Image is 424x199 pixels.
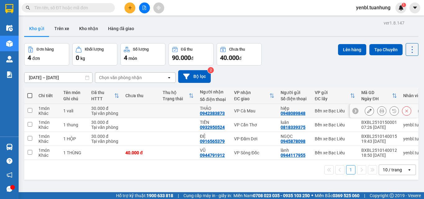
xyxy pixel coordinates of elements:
div: 1 thung [63,122,85,127]
div: Tại văn phòng [91,139,119,144]
div: ĐC giao [234,96,269,101]
input: Tìm tên, số ĐT hoặc mã đơn [34,4,107,11]
div: Đơn hàng [37,47,54,52]
button: Lên hàng [338,44,366,55]
div: Đã thu [181,47,192,52]
span: ⚪️ [311,194,313,197]
strong: 0708 023 035 - 0935 103 250 [253,193,310,198]
div: 30.000 đ [91,134,119,139]
img: solution-icon [6,71,13,78]
div: 0818339375 [281,125,305,130]
button: file-add [139,2,150,13]
span: 0 [76,54,79,61]
div: Sửa đơn hàng [365,106,374,115]
sup: 1 [402,3,406,7]
div: 1 HỘP [63,136,85,141]
button: caret-down [409,2,420,13]
img: logo-vxr [5,4,13,13]
strong: 1900 633 818 [147,193,173,198]
div: 19:43 [DATE] [361,139,397,144]
span: Cung cấp máy in - giấy in: [183,192,232,199]
button: Chưa thu40.000đ [217,43,262,66]
div: Thu hộ [163,90,189,95]
div: Mã GD [361,90,392,95]
button: Hàng đã giao [103,21,139,36]
span: đơn [32,56,40,61]
span: | [178,192,179,199]
div: Chi tiết [38,93,57,98]
div: luân [281,120,309,125]
div: 0916565379 [200,139,225,144]
sup: 2 [208,67,214,73]
div: Bến xe Bạc Liêu [315,136,355,141]
button: 1 [346,165,355,174]
th: Toggle SortBy [160,88,197,104]
span: Miền Bắc [315,192,359,199]
th: Toggle SortBy [231,88,277,104]
div: lành [281,148,309,153]
span: kg [80,56,85,61]
div: Số lượng [133,47,149,52]
img: warehouse-icon [6,40,13,47]
div: 0932950524 [200,125,225,130]
div: THẢO [200,106,228,111]
div: 1 món [38,134,57,139]
span: file-add [142,6,147,10]
span: đ [191,56,193,61]
button: Số lượng4món [120,43,165,66]
button: Khối lượng0kg [72,43,117,66]
div: ĐỆ [200,134,228,139]
div: Số điện thoại [200,97,228,102]
span: environment [36,15,41,20]
div: Ghi chú [63,96,85,101]
img: icon-new-feature [398,5,404,11]
span: phone [36,23,41,28]
div: Chưa thu [125,93,156,98]
div: Chưa thu [229,47,245,52]
div: 30.000 đ [91,106,119,111]
div: 1 món [38,106,57,111]
button: Đã thu90.000đ [169,43,214,66]
div: Số điện thoại [281,96,309,101]
div: BXBL2510150001 [361,120,397,125]
span: 4 [124,54,127,61]
div: Chọn văn phòng nhận [99,75,142,81]
div: TIẾN [200,120,228,125]
span: Miền Nam [233,192,310,199]
div: Khác [38,125,57,130]
strong: 0369 525 060 [333,193,359,198]
span: copyright [390,193,394,198]
th: Toggle SortBy [88,88,122,104]
div: HTTT [91,96,114,101]
div: hiệp [281,106,309,111]
div: 0944791912 [200,153,225,158]
div: VP Cà Mau [234,108,274,113]
span: 90.000 [172,54,191,61]
div: Đã thu [91,90,114,95]
button: plus [124,2,135,13]
div: 18:50 [DATE] [361,153,397,158]
div: Khác [38,139,57,144]
span: search [26,6,30,10]
div: NGỌC [281,134,309,139]
button: Đơn hàng4đơn [24,43,69,66]
div: Người nhận [200,89,228,94]
span: aim [156,6,161,10]
li: 02839.63.63.63 [3,21,118,29]
div: Khác [38,153,57,158]
div: 07:26 [DATE] [361,125,397,130]
span: đ [239,56,241,61]
div: Bến xe Bạc Liêu [315,108,355,113]
span: message [7,186,12,192]
div: Người gửi [281,90,309,95]
b: GỬI : Bến xe Bạc Liêu [3,39,85,49]
img: warehouse-icon [6,56,13,62]
th: Toggle SortBy [312,88,358,104]
button: Kho gửi [24,21,49,36]
div: 0945878098 [281,139,305,144]
svg: open [167,75,172,80]
span: plus [128,6,132,10]
span: món [129,56,137,61]
span: 4 [28,54,31,61]
img: warehouse-icon [6,144,13,150]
